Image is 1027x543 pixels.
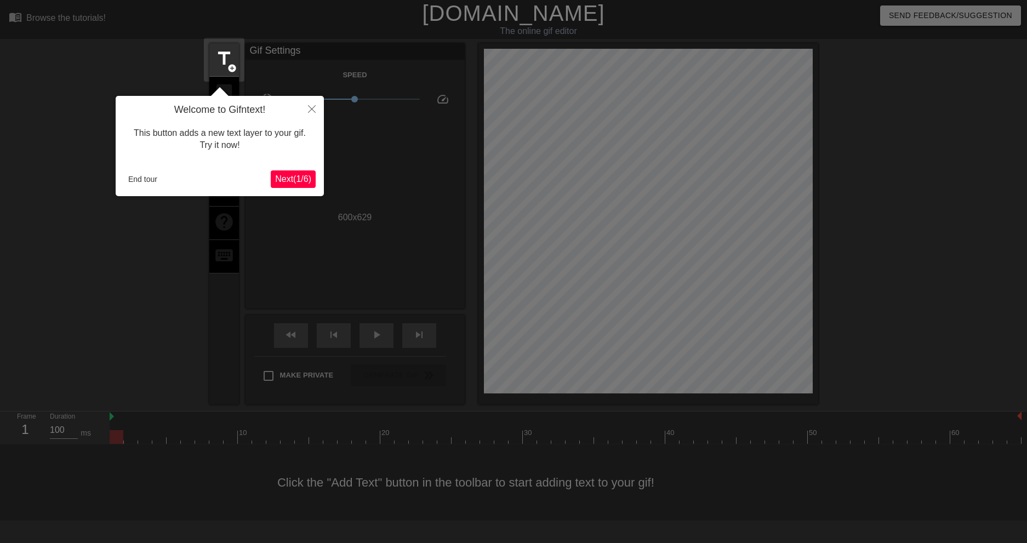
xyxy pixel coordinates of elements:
[124,171,162,187] button: End tour
[124,104,316,116] h4: Welcome to Gifntext!
[271,170,316,188] button: Next
[275,174,311,184] span: Next ( 1 / 6 )
[124,116,316,163] div: This button adds a new text layer to your gif. Try it now!
[300,96,324,121] button: Close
